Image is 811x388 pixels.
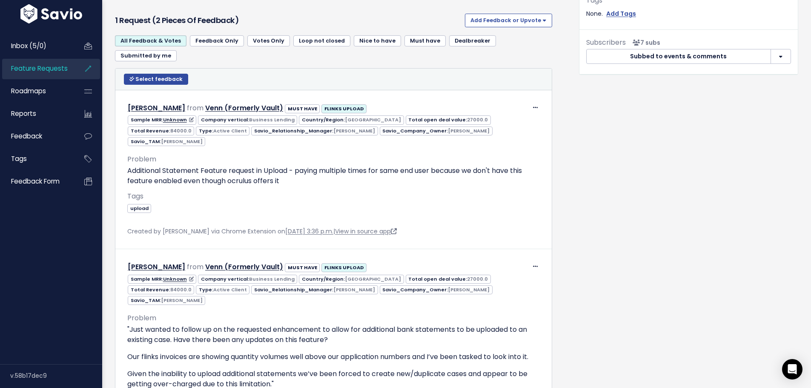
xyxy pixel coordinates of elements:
[629,38,660,47] span: <p><strong>Subscribers</strong><br><br> - Sara Ahmad<br> - Hessam Abbasi<br> - Pauline Sanni<br> ...
[127,204,151,212] a: upload
[299,115,404,124] span: Country/Region:
[324,264,364,271] strong: FLINKS UPLOAD
[11,132,42,141] span: Feedback
[213,286,247,293] span: Active Client
[127,227,397,236] span: Created by [PERSON_NAME] via Chrome Extension on |
[128,262,185,272] a: [PERSON_NAME]
[127,352,540,362] p: Our flinks invoices are showing quantity volumes well above our application numbers and I’ve been...
[198,115,297,124] span: Company vertical:
[128,296,205,305] span: Savio_TAM:
[205,262,283,272] a: Venn (Formerly Vault)
[11,86,46,95] span: Roadmaps
[115,14,461,26] h3: 1 Request (2 pieces of Feedback)
[380,126,493,135] span: Savio_Company_Owner:
[324,105,364,112] strong: FLINKS UPLOAD
[380,285,493,294] span: Savio_Company_Owner:
[2,126,71,146] a: Feedback
[251,285,378,294] span: Savio_Relationship_Manager:
[128,275,196,284] span: Sample MRR:
[128,126,194,135] span: Total Revenue:
[115,35,186,46] a: All Feedback & Votes
[205,103,283,113] a: Venn (Formerly Vault)
[247,35,290,46] a: Votes Only
[448,127,490,134] span: [PERSON_NAME]
[127,191,143,201] span: Tags
[586,9,791,19] div: None.
[115,50,177,61] a: Submitted by me
[586,37,626,47] span: Subscribers
[127,154,156,164] span: Problem
[127,166,540,186] p: Additional Statement Feature request in Upload - paying multiple times for same end user because ...
[293,35,350,46] a: Loop not closed
[285,227,333,236] a: [DATE] 3:36 p.m.
[11,64,68,73] span: Feature Requests
[2,149,71,169] a: Tags
[161,138,203,145] span: [PERSON_NAME]
[11,41,46,50] span: Inbox (5/0)
[467,276,488,282] span: 27000.0
[345,116,401,123] span: [GEOGRAPHIC_DATA]
[406,115,491,124] span: Total open deal value:
[170,286,192,293] span: 84000.0
[782,359,802,379] div: Open Intercom Messenger
[11,177,60,186] span: Feedback form
[467,116,488,123] span: 27000.0
[333,127,375,134] span: [PERSON_NAME]
[10,365,102,387] div: v.58b17dec9
[288,105,317,112] strong: MUST HAVE
[2,59,71,78] a: Feature Requests
[406,275,491,284] span: Total open deal value:
[163,276,194,282] a: Unknown
[135,75,183,83] span: Select feedback
[213,127,247,134] span: Active Client
[124,74,188,85] button: Select feedback
[333,286,375,293] span: [PERSON_NAME]
[196,126,249,135] span: Type:
[2,172,71,191] a: Feedback form
[606,9,636,19] a: Add Tags
[128,285,194,294] span: Total Revenue:
[190,35,244,46] a: Feedback Only
[586,49,771,64] button: Subbed to events & comments
[251,126,378,135] span: Savio_Relationship_Manager:
[187,262,203,272] span: from
[354,35,401,46] a: Nice to have
[449,35,496,46] a: Dealbreaker
[2,36,71,56] a: Inbox (5/0)
[11,109,36,118] span: Reports
[198,275,297,284] span: Company vertical:
[161,297,203,304] span: [PERSON_NAME]
[128,137,205,146] span: Savio_TAM:
[299,275,404,284] span: Country/Region:
[2,104,71,124] a: Reports
[465,14,552,27] button: Add Feedback or Upvote
[11,154,27,163] span: Tags
[249,276,295,282] span: Business Lending
[163,116,194,123] a: Unknown
[187,103,203,113] span: from
[249,116,295,123] span: Business Lending
[404,35,446,46] a: Must have
[196,285,249,294] span: Type:
[448,286,490,293] span: [PERSON_NAME]
[127,204,151,213] span: upload
[335,227,397,236] a: View in source app
[18,4,84,23] img: logo-white.9d6f32f41409.svg
[288,264,317,271] strong: MUST HAVE
[128,115,196,124] span: Sample MRR:
[345,276,401,282] span: [GEOGRAPHIC_DATA]
[127,313,156,323] span: Problem
[128,103,185,113] a: [PERSON_NAME]
[127,325,540,345] p: "Just wanted to follow up on the requested enhancement to allow for additional bank statements to...
[170,127,192,134] span: 84000.0
[2,81,71,101] a: Roadmaps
